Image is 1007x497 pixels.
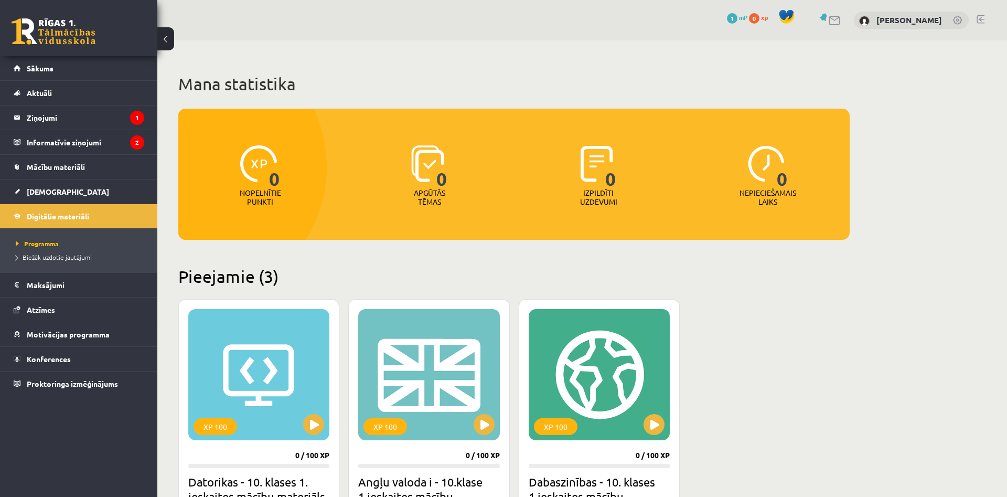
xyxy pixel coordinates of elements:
div: XP 100 [194,418,237,435]
span: Programma [16,239,59,248]
a: Rīgas 1. Tālmācības vidusskola [12,18,95,45]
a: Mācību materiāli [14,155,144,179]
span: Proktoringa izmēģinājums [27,379,118,388]
a: Informatīvie ziņojumi2 [14,130,144,154]
div: XP 100 [534,418,577,435]
img: icon-xp-0682a9bc20223a9ccc6f5883a126b849a74cddfe5390d2b41b4391c66f2066e7.svg [240,145,277,182]
a: [DEMOGRAPHIC_DATA] [14,179,144,204]
span: Digitālie materiāli [27,212,89,221]
p: Nepieciešamais laiks [740,188,796,206]
i: 1 [130,111,144,125]
img: Laura Kallase [859,16,870,26]
a: Programma [16,239,147,248]
span: Mācību materiāli [27,162,85,172]
a: Biežāk uzdotie jautājumi [16,252,147,262]
span: 1 [727,13,737,24]
span: Sākums [27,64,53,73]
span: 0 [605,145,616,188]
span: Konferences [27,354,71,364]
span: xp [761,13,768,22]
span: Atzīmes [27,305,55,314]
span: mP [739,13,747,22]
span: [DEMOGRAPHIC_DATA] [27,187,109,196]
a: Aktuāli [14,81,144,105]
a: Proktoringa izmēģinājums [14,372,144,396]
a: 1 mP [727,13,747,22]
a: 0 xp [749,13,773,22]
img: icon-completed-tasks-ad58ae20a441b2904462921112bc710f1caf180af7a3daa7317a5a94f2d26646.svg [581,145,613,182]
legend: Maksājumi [27,273,144,297]
a: Konferences [14,347,144,371]
p: Apgūtās tēmas [409,188,450,206]
h2: Pieejamie (3) [178,266,850,287]
h1: Mana statistika [178,73,850,94]
a: Motivācijas programma [14,322,144,346]
span: Biežāk uzdotie jautājumi [16,253,92,261]
a: Digitālie materiāli [14,204,144,228]
div: XP 100 [363,418,407,435]
a: Ziņojumi1 [14,105,144,130]
p: Izpildīti uzdevumi [578,188,619,206]
i: 2 [130,135,144,150]
span: 0 [269,145,280,188]
legend: Informatīvie ziņojumi [27,130,144,154]
span: Motivācijas programma [27,330,110,339]
a: [PERSON_NAME] [876,15,942,25]
img: icon-clock-7be60019b62300814b6bd22b8e044499b485619524d84068768e800edab66f18.svg [748,145,785,182]
span: 0 [436,145,447,188]
a: Sākums [14,56,144,80]
p: Nopelnītie punkti [240,188,281,206]
a: Maksājumi [14,273,144,297]
a: Atzīmes [14,298,144,322]
span: 0 [749,13,759,24]
img: icon-learned-topics-4a711ccc23c960034f471b6e78daf4a3bad4a20eaf4de84257b87e66633f6470.svg [411,145,444,182]
span: Aktuāli [27,88,52,98]
span: 0 [777,145,788,188]
legend: Ziņojumi [27,105,144,130]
